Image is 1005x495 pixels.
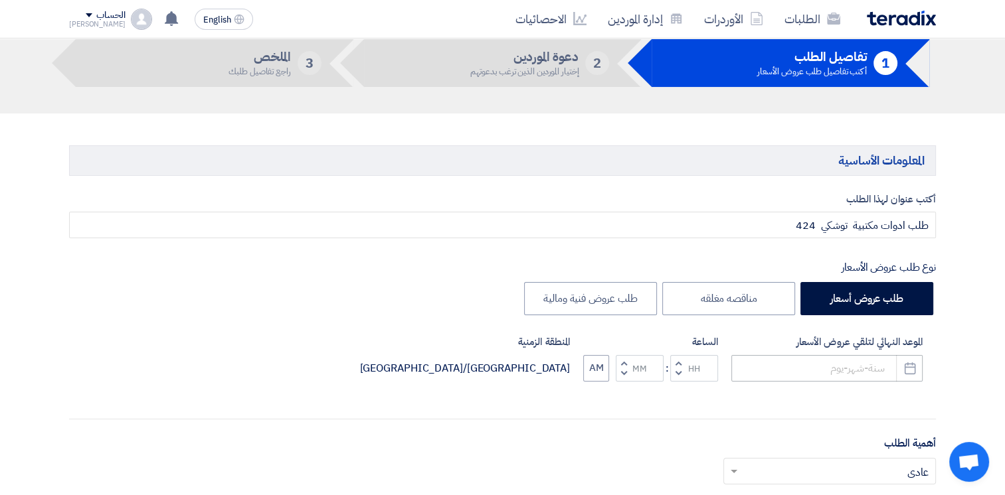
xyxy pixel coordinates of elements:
label: الموعد النهائي لتلقي عروض الأسعار [731,334,923,350]
input: مثال: طابعات ألوان, نظام إطفاء حريق, أجهزة كهربائية... [69,212,936,238]
button: English [195,9,253,30]
label: طلب عروض أسعار [800,282,933,315]
h5: المعلومات الأساسية [69,145,936,175]
input: سنة-شهر-يوم [731,355,923,382]
a: الطلبات [774,3,851,35]
input: Hours [670,355,718,382]
span: English [203,15,231,25]
h5: تفاصيل الطلب [757,51,867,63]
div: راجع تفاصيل طلبك [228,67,290,76]
label: المنطقة الزمنية [359,334,570,350]
div: 2 [585,51,609,75]
button: AM [583,355,609,382]
label: الساعة [583,334,718,350]
a: الاحصائيات [505,3,597,35]
img: Teradix logo [867,11,936,26]
a: إدارة الموردين [597,3,693,35]
div: إختيار الموردين الذين ترغب بدعوتهم [470,67,579,76]
a: Open chat [949,442,989,482]
div: الحساب [96,10,125,21]
h5: دعوة الموردين [470,51,579,63]
label: مناقصه مغلقه [662,282,795,315]
div: أكتب تفاصيل طلب عروض الأسعار [757,67,867,76]
div: [PERSON_NAME] [69,21,126,28]
div: 3 [298,51,321,75]
img: profile_test.png [131,9,152,30]
div: نوع طلب عروض الأسعار [69,259,936,275]
div: [GEOGRAPHIC_DATA]/[GEOGRAPHIC_DATA] [359,360,570,376]
label: أهمية الطلب [884,435,936,451]
div: 1 [873,51,897,75]
label: أكتب عنوان لهذا الطلب [69,192,936,207]
h5: الملخص [228,51,290,63]
input: Minutes [616,355,664,382]
div: : [664,360,670,376]
a: الأوردرات [693,3,774,35]
label: طلب عروض فنية ومالية [524,282,657,315]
